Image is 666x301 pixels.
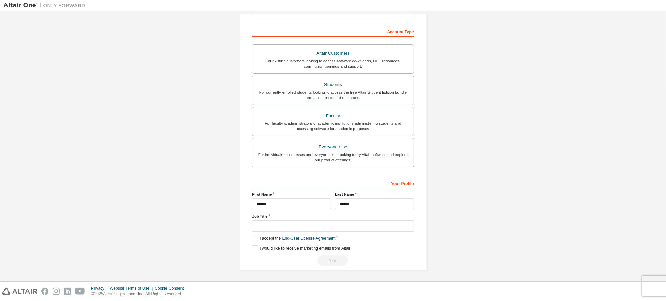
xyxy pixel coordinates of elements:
[91,286,110,291] div: Privacy
[257,49,409,58] div: Altair Customers
[252,213,414,219] label: Job Title
[53,288,60,295] img: instagram.svg
[75,288,85,295] img: youtube.svg
[155,286,188,291] div: Cookie Consent
[257,111,409,121] div: Faculty
[3,2,89,9] img: Altair One
[252,245,350,251] label: I would like to receive marketing emails from Altair
[2,288,37,295] img: altair_logo.svg
[257,80,409,90] div: Students
[110,286,155,291] div: Website Terms of Use
[257,58,409,69] div: For existing customers looking to access software downloads, HPC resources, community, trainings ...
[252,192,331,197] label: First Name
[252,255,414,266] div: Email already exists
[41,288,48,295] img: facebook.svg
[335,192,414,197] label: Last Name
[257,121,409,131] div: For faculty & administrators of academic institutions administering students and accessing softwa...
[257,90,409,100] div: For currently enrolled students looking to access the free Altair Student Edition bundle and all ...
[252,177,414,188] div: Your Profile
[257,152,409,163] div: For individuals, businesses and everyone else looking to try Altair software and explore our prod...
[91,291,188,297] p: © 2025 Altair Engineering, Inc. All Rights Reserved.
[282,236,336,241] a: End-User License Agreement
[252,26,414,37] div: Account Type
[257,142,409,152] div: Everyone else
[252,236,335,241] label: I accept the
[64,288,71,295] img: linkedin.svg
